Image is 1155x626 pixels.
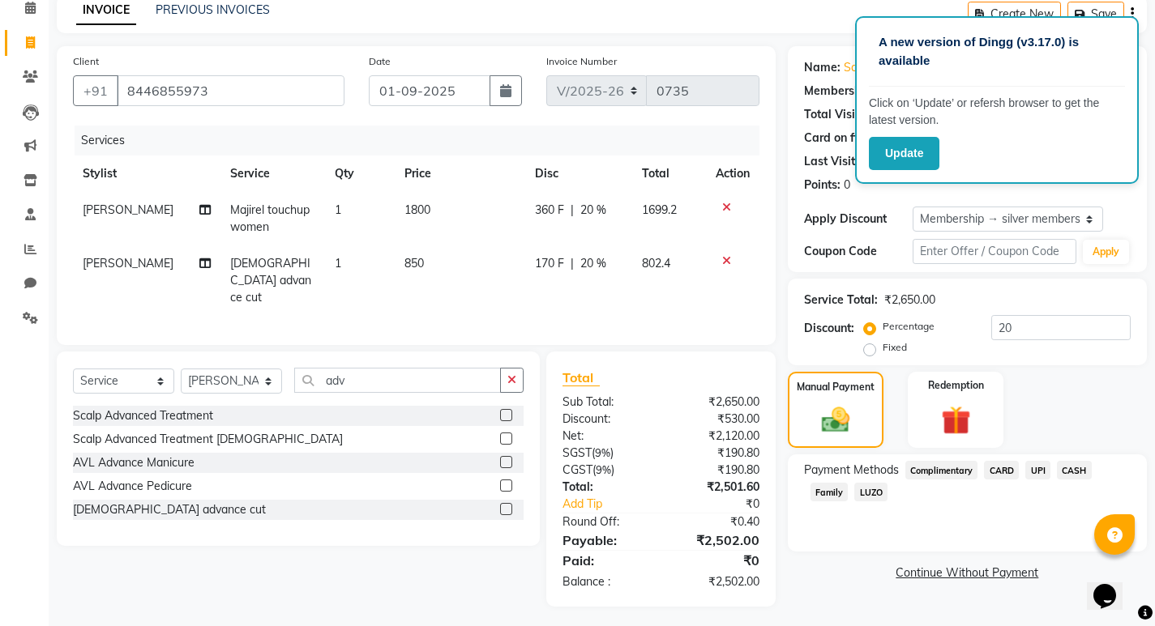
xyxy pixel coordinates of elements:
[563,445,592,460] span: SGST
[550,551,661,570] div: Paid:
[220,155,325,192] th: Service
[550,496,679,513] a: Add Tip
[932,402,980,439] img: _gift.svg
[661,551,771,570] div: ₹0
[563,462,592,477] span: CGST
[844,59,876,76] a: Savita
[550,530,661,550] div: Payable:
[854,483,888,501] span: LUZO
[804,462,899,479] span: Payment Methods
[571,255,574,272] span: |
[563,369,600,386] span: Total
[869,95,1125,129] p: Click on ‘Update’ or refersh browser to get the latest version.
[879,33,1115,70] p: A new version of Dingg (v3.17.0) is available
[844,177,850,194] div: 0
[595,446,610,459] span: 9%
[883,340,907,355] label: Fixed
[550,479,661,496] div: Total:
[661,513,771,530] div: ₹0.40
[550,411,661,428] div: Discount:
[117,75,344,106] input: Search by Name/Mobile/Email/Code
[913,239,1076,264] input: Enter Offer / Coupon Code
[679,496,772,513] div: ₹0
[395,155,525,192] th: Price
[928,378,984,393] label: Redemption
[230,202,310,234] span: Majirel touchup women
[984,461,1019,479] span: CARD
[884,292,935,309] div: ₹2,650.00
[335,202,341,217] span: 1
[661,428,771,445] div: ₹2,120.00
[797,380,875,394] label: Manual Payment
[968,2,1061,27] button: Create New
[661,530,771,550] div: ₹2,502.00
[804,292,878,309] div: Service Total:
[571,202,574,219] span: |
[811,483,849,501] span: Family
[73,431,343,448] div: Scalp Advanced Treatment [DEMOGRAPHIC_DATA]
[73,407,213,424] div: Scalp Advanced Treatment
[535,255,564,272] span: 170 F
[550,428,661,445] div: Net:
[804,320,854,337] div: Discount:
[335,256,341,270] span: 1
[642,202,677,217] span: 1699.2
[73,75,118,106] button: +91
[369,54,391,69] label: Date
[706,155,759,192] th: Action
[661,573,771,590] div: ₹2,502.00
[804,177,841,194] div: Points:
[294,368,501,393] input: Search or Scan
[869,137,939,170] button: Update
[73,501,266,518] div: [DEMOGRAPHIC_DATA] advance cut
[661,479,771,496] div: ₹2,501.60
[580,202,606,219] span: 20 %
[1025,461,1050,479] span: UPI
[404,202,430,217] span: 1800
[804,83,875,100] div: Membership:
[550,513,661,530] div: Round Off:
[156,2,270,17] a: PREVIOUS INVOICES
[804,211,913,228] div: Apply Discount
[550,394,661,411] div: Sub Total:
[83,202,173,217] span: [PERSON_NAME]
[83,256,173,270] span: [PERSON_NAME]
[550,462,661,479] div: ( )
[883,319,935,334] label: Percentage
[535,202,564,219] span: 360 F
[73,478,192,495] div: AVL Advance Pedicure
[905,461,978,479] span: Complimentary
[404,256,424,270] span: 850
[804,243,913,260] div: Coupon Code
[73,54,99,69] label: Client
[632,155,706,192] th: Total
[73,454,195,471] div: AVL Advance Manicure
[661,411,771,428] div: ₹530.00
[1083,240,1129,264] button: Apply
[804,59,841,76] div: Name:
[661,462,771,479] div: ₹190.80
[804,106,868,123] div: Total Visits:
[550,573,661,590] div: Balance :
[813,404,858,436] img: _cash.svg
[791,564,1144,581] a: Continue Without Payment
[804,153,858,170] div: Last Visit:
[550,445,661,462] div: ( )
[230,256,311,304] span: [DEMOGRAPHIC_DATA] advance cut
[325,155,395,192] th: Qty
[1057,461,1092,479] span: CASH
[580,255,606,272] span: 20 %
[661,394,771,411] div: ₹2,650.00
[1067,2,1124,27] button: Save
[525,155,632,192] th: Disc
[642,256,670,270] span: 802.4
[804,130,871,147] div: Card on file:
[596,463,611,476] span: 9%
[73,155,220,192] th: Stylist
[661,445,771,462] div: ₹190.80
[1087,561,1139,610] iframe: chat widget
[75,126,772,155] div: Services
[546,54,617,69] label: Invoice Number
